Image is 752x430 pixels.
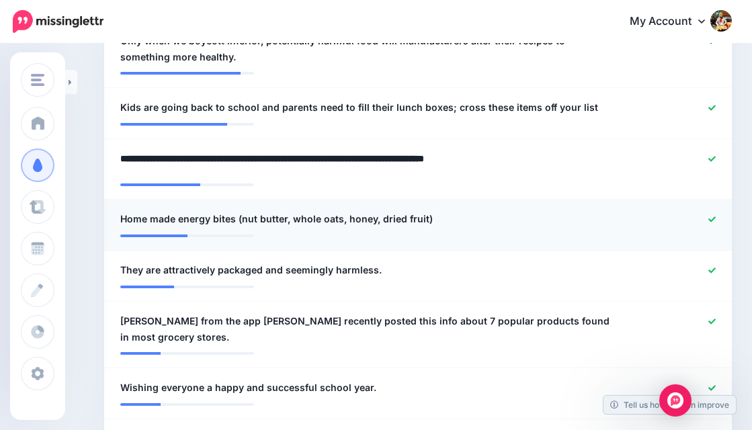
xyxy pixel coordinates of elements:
a: My Account [616,5,732,38]
span: [PERSON_NAME] from the app [PERSON_NAME] recently posted this info about 7 popular products found... [120,313,613,345]
a: Tell us how we can improve [603,396,736,414]
span: Wishing everyone a happy and successful school year. [120,380,376,396]
span: Home made energy bites (nut butter, whole oats, honey, dried fruit) [120,211,433,227]
span: They are attractively packaged and seemingly harmless. [120,262,382,278]
span: Kids are going back to school and parents need to fill their lunch boxes; cross these items off y... [120,99,598,116]
div: Open Intercom Messenger [659,384,692,417]
img: Missinglettr [13,10,103,33]
span: Only when we boycott inferior, potentially harmful food will manufacturers alter their recipes to... [120,33,613,65]
img: menu.png [31,74,44,86]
